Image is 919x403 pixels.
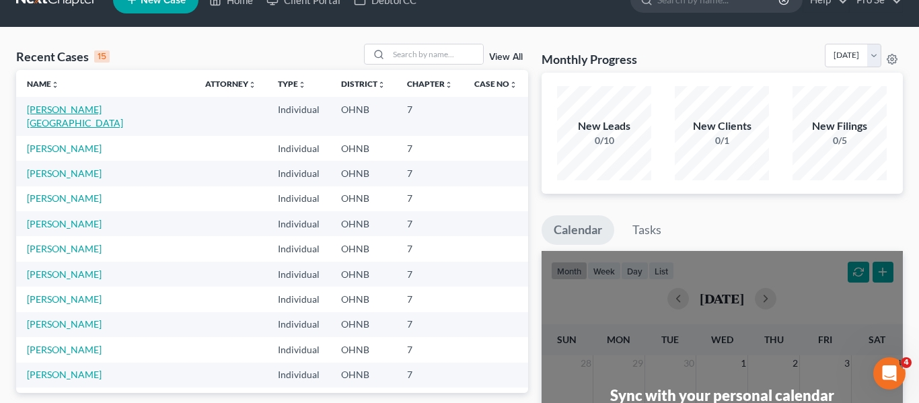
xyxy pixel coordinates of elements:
[396,363,464,388] td: 7
[248,81,256,89] i: unfold_more
[16,48,110,65] div: Recent Cases
[94,50,110,63] div: 15
[27,143,102,154] a: [PERSON_NAME]
[298,81,306,89] i: unfold_more
[396,186,464,211] td: 7
[267,287,330,312] td: Individual
[389,44,483,64] input: Search by name...
[509,81,517,89] i: unfold_more
[542,51,637,67] h3: Monthly Progress
[51,81,59,89] i: unfold_more
[267,236,330,261] td: Individual
[341,79,385,89] a: Districtunfold_more
[330,161,396,186] td: OHNB
[27,293,102,305] a: [PERSON_NAME]
[396,337,464,362] td: 7
[267,161,330,186] td: Individual
[27,168,102,179] a: [PERSON_NAME]
[396,312,464,337] td: 7
[27,192,102,204] a: [PERSON_NAME]
[330,262,396,287] td: OHNB
[474,79,517,89] a: Case Nounfold_more
[396,262,464,287] td: 7
[267,363,330,388] td: Individual
[278,79,306,89] a: Typeunfold_more
[267,337,330,362] td: Individual
[330,97,396,135] td: OHNB
[267,97,330,135] td: Individual
[205,79,256,89] a: Attorneyunfold_more
[901,357,912,368] span: 4
[396,211,464,236] td: 7
[377,81,385,89] i: unfold_more
[267,312,330,337] td: Individual
[445,81,453,89] i: unfold_more
[396,161,464,186] td: 7
[330,337,396,362] td: OHNB
[557,118,651,134] div: New Leads
[267,211,330,236] td: Individual
[330,186,396,211] td: OHNB
[330,363,396,388] td: OHNB
[27,268,102,280] a: [PERSON_NAME]
[675,134,769,147] div: 0/1
[620,215,673,245] a: Tasks
[267,186,330,211] td: Individual
[396,136,464,161] td: 7
[330,287,396,312] td: OHNB
[27,79,59,89] a: Nameunfold_more
[396,236,464,261] td: 7
[396,287,464,312] td: 7
[557,134,651,147] div: 0/10
[489,52,523,62] a: View All
[27,243,102,254] a: [PERSON_NAME]
[330,312,396,337] td: OHNB
[27,104,123,129] a: [PERSON_NAME][GEOGRAPHIC_DATA]
[330,136,396,161] td: OHNB
[267,262,330,287] td: Individual
[267,136,330,161] td: Individual
[27,369,102,380] a: [PERSON_NAME]
[396,97,464,135] td: 7
[873,357,906,390] iframe: Intercom live chat
[793,134,887,147] div: 0/5
[407,79,453,89] a: Chapterunfold_more
[542,215,614,245] a: Calendar
[330,236,396,261] td: OHNB
[27,344,102,355] a: [PERSON_NAME]
[793,118,887,134] div: New Filings
[330,211,396,236] td: OHNB
[27,218,102,229] a: [PERSON_NAME]
[27,318,102,330] a: [PERSON_NAME]
[675,118,769,134] div: New Clients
